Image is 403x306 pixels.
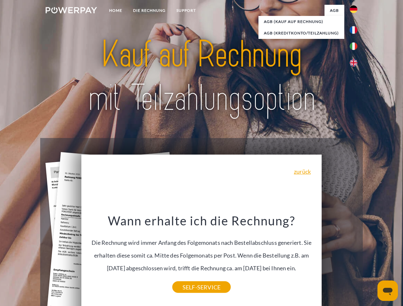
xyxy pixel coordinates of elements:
[104,5,128,16] a: Home
[350,42,357,50] img: it
[350,26,357,34] img: fr
[171,5,201,16] a: SUPPORT
[377,280,398,301] iframe: Schaltfläche zum Öffnen des Messaging-Fensters
[258,27,344,39] a: AGB (Kreditkonto/Teilzahlung)
[172,281,231,293] a: SELF-SERVICE
[46,7,97,13] img: logo-powerpay-white.svg
[350,59,357,67] img: en
[128,5,171,16] a: DIE RECHNUNG
[350,5,357,13] img: de
[325,5,344,16] a: agb
[61,31,342,122] img: title-powerpay_de.svg
[85,213,318,228] h3: Wann erhalte ich die Rechnung?
[258,16,344,27] a: AGB (Kauf auf Rechnung)
[85,213,318,287] div: Die Rechnung wird immer Anfang des Folgemonats nach Bestellabschluss generiert. Sie erhalten dies...
[294,169,311,174] a: zurück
